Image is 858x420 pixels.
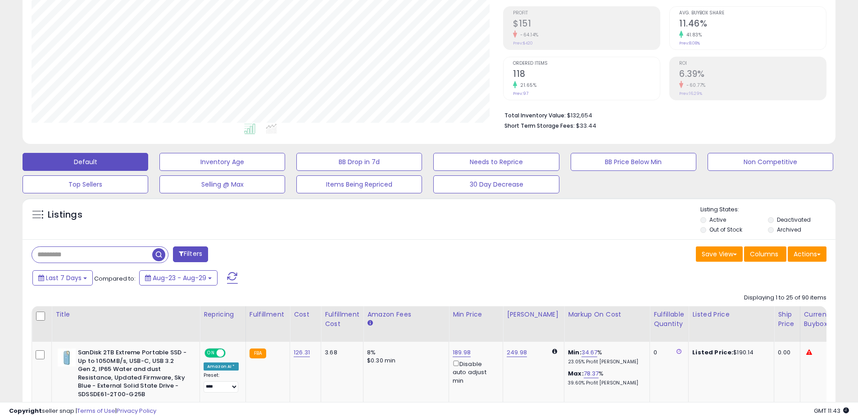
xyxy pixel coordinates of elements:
[744,294,826,302] div: Displaying 1 to 25 of 90 items
[778,310,796,329] div: Ship Price
[517,82,536,89] small: 21.65%
[433,175,559,193] button: 30 Day Decrease
[296,175,422,193] button: Items Being Repriced
[507,348,527,357] a: 249.98
[568,349,643,365] div: %
[700,206,835,214] p: Listing States:
[23,175,148,193] button: Top Sellers
[504,109,820,120] li: $132,654
[814,407,849,415] span: 2025-09-6 11:43 GMT
[78,349,187,401] b: SanDisk 2TB Extreme Portable SSD - Up to 1050MB/s, USB-C, USB 3.2 Gen 2, IP65 Water and dust Resi...
[504,112,566,119] b: Total Inventory Value:
[453,359,496,385] div: Disable auto adjust min
[294,348,310,357] a: 126.31
[564,306,650,342] th: The percentage added to the cost of goods (COGS) that forms the calculator for Min & Max prices.
[507,310,560,319] div: [PERSON_NAME]
[173,246,208,262] button: Filters
[517,31,539,38] small: -64.14%
[568,380,643,386] p: 39.60% Profit [PERSON_NAME]
[696,246,743,262] button: Save View
[325,349,356,357] div: 3.68
[568,370,643,386] div: %
[568,369,584,378] b: Max:
[692,310,770,319] div: Listed Price
[48,209,82,221] h5: Listings
[513,91,528,96] small: Prev: 97
[504,122,575,130] b: Short Term Storage Fees:
[453,310,499,319] div: Min Price
[777,216,811,223] label: Deactivated
[46,273,82,282] span: Last 7 Days
[804,310,850,329] div: Current Buybox Price
[139,270,218,286] button: Aug-23 - Aug-29
[58,349,76,366] img: 41vwlb-TMDL._SL40_.jpg
[513,61,660,66] span: Ordered Items
[367,310,445,319] div: Amazon Fees
[205,349,217,357] span: ON
[778,349,793,357] div: 0.00
[9,407,42,415] strong: Copyright
[692,348,733,357] b: Listed Price:
[709,216,726,223] label: Active
[224,349,239,357] span: OFF
[513,11,660,16] span: Profit
[55,310,196,319] div: Title
[683,31,702,38] small: 41.83%
[433,153,559,171] button: Needs to Reprice
[568,310,646,319] div: Markup on Cost
[294,310,317,319] div: Cost
[23,153,148,171] button: Default
[77,407,115,415] a: Terms of Use
[777,226,801,233] label: Archived
[571,153,696,171] button: BB Price Below Min
[568,359,643,365] p: 23.05% Profit [PERSON_NAME]
[94,274,136,283] span: Compared to:
[679,61,826,66] span: ROI
[117,407,156,415] a: Privacy Policy
[453,348,471,357] a: 189.98
[679,91,702,96] small: Prev: 16.29%
[788,246,826,262] button: Actions
[679,69,826,81] h2: 6.39%
[513,69,660,81] h2: 118
[513,18,660,31] h2: $151
[708,153,833,171] button: Non Competitive
[367,319,372,327] small: Amazon Fees.
[581,348,598,357] a: 34.67
[744,246,786,262] button: Columns
[159,175,285,193] button: Selling @ Max
[367,349,442,357] div: 8%
[296,153,422,171] button: BB Drop in 7d
[159,153,285,171] button: Inventory Age
[679,40,700,46] small: Prev: 8.08%
[153,273,206,282] span: Aug-23 - Aug-29
[568,348,581,357] b: Min:
[9,407,156,416] div: seller snap | |
[250,310,286,319] div: Fulfillment
[750,250,778,259] span: Columns
[325,310,359,329] div: Fulfillment Cost
[576,121,596,130] span: $33.44
[654,310,685,329] div: Fulfillable Quantity
[513,40,533,46] small: Prev: $420
[683,82,706,89] small: -60.77%
[654,349,681,357] div: 0
[584,369,599,378] a: 78.37
[367,357,442,365] div: $0.30 min
[204,310,242,319] div: Repricing
[204,362,239,371] div: Amazon AI *
[692,349,767,357] div: $190.14
[679,18,826,31] h2: 11.46%
[709,226,742,233] label: Out of Stock
[250,349,266,358] small: FBA
[204,372,239,393] div: Preset:
[32,270,93,286] button: Last 7 Days
[679,11,826,16] span: Avg. Buybox Share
